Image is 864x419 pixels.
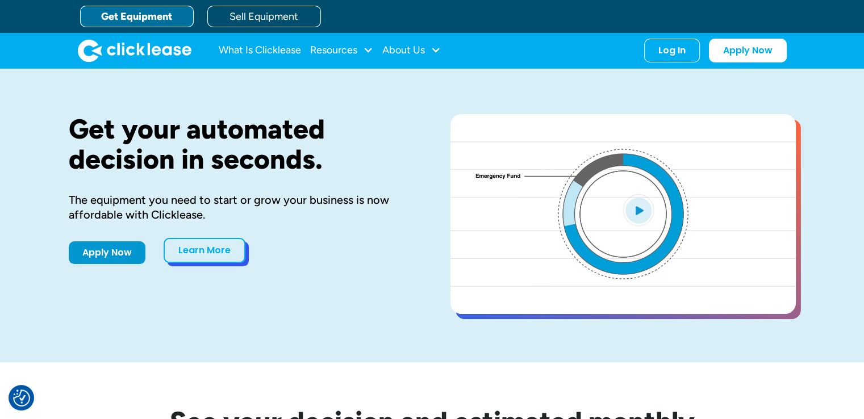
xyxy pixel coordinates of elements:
[658,45,686,56] div: Log In
[207,6,321,27] a: Sell Equipment
[709,39,787,62] a: Apply Now
[382,39,441,62] div: About Us
[219,39,301,62] a: What Is Clicklease
[310,39,373,62] div: Resources
[78,39,191,62] img: Clicklease logo
[80,6,194,27] a: Get Equipment
[69,192,414,222] div: The equipment you need to start or grow your business is now affordable with Clicklease.
[69,241,145,264] a: Apply Now
[623,194,654,226] img: Blue play button logo on a light blue circular background
[13,389,30,407] button: Consent Preferences
[13,389,30,407] img: Revisit consent button
[69,114,414,174] h1: Get your automated decision in seconds.
[164,238,245,263] a: Learn More
[450,114,796,314] a: open lightbox
[78,39,191,62] a: home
